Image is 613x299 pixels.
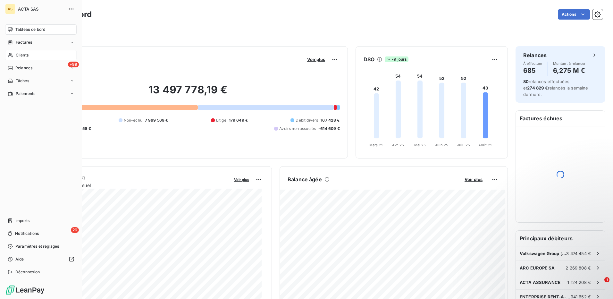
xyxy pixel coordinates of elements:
span: Avoirs non associés [279,126,316,132]
tspan: Avr. 25 [392,143,404,147]
span: À effectuer [523,62,542,65]
h6: DSO [364,56,374,63]
span: 179 649 € [229,117,248,123]
button: Voir plus [463,176,484,182]
iframe: Intercom notifications message [485,237,613,282]
h2: 13 497 778,19 € [36,83,340,103]
span: -614 609 € [318,126,340,132]
span: relances effectuées et relancés la semaine dernière. [523,79,588,97]
iframe: Intercom live chat [591,277,607,293]
span: Imports [15,218,29,224]
a: Clients [5,50,77,60]
span: 167 428 € [321,117,340,123]
span: 80 [523,79,529,84]
button: Voir plus [232,176,251,182]
span: 274 829 € [527,85,548,90]
a: Tâches [5,76,77,86]
span: ACTA ASSURANCE [520,280,560,285]
span: Paramètres et réglages [15,243,59,249]
a: +99Relances [5,63,77,73]
span: Notifications [15,231,39,236]
span: +99 [68,62,79,67]
img: Logo LeanPay [5,285,45,295]
a: Imports [5,216,77,226]
span: 7 969 569 € [145,117,168,123]
span: Voir plus [465,177,483,182]
span: Voir plus [307,57,325,62]
h4: 6,275 M € [553,65,586,76]
a: Factures [5,37,77,47]
span: ACTA SAS [18,6,64,12]
span: Débit divers [296,117,318,123]
a: Paramètres et réglages [5,241,77,252]
div: AS [5,4,15,14]
h6: Factures échues [516,111,605,126]
span: Déconnexion [15,269,40,275]
h4: 685 [523,65,542,76]
span: 1 [604,277,609,282]
a: Aide [5,254,77,264]
a: Paiements [5,89,77,99]
tspan: Mai 25 [414,143,426,147]
span: Aide [15,256,24,262]
tspan: Mars 25 [369,143,383,147]
span: Voir plus [234,177,249,182]
span: Non-échu [124,117,142,123]
span: Factures [16,39,32,45]
span: Tableau de bord [15,27,45,32]
h6: Balance âgée [288,175,322,183]
tspan: Août 25 [478,143,492,147]
h6: Relances [523,51,547,59]
button: Actions [558,9,590,20]
span: Paiements [16,91,35,97]
tspan: Juil. 25 [457,143,470,147]
button: Voir plus [305,56,327,62]
h6: Principaux débiteurs [516,231,605,246]
span: Litige [216,117,226,123]
span: Relances [15,65,32,71]
tspan: Juin 25 [435,143,448,147]
a: Tableau de bord [5,24,77,35]
span: 26 [71,227,79,233]
span: -9 jours [385,56,408,62]
span: Clients [16,52,29,58]
span: Chiffre d'affaires mensuel [36,182,230,189]
span: Tâches [16,78,29,84]
span: 1 124 208 € [567,280,591,285]
span: Montant à relancer [553,62,586,65]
